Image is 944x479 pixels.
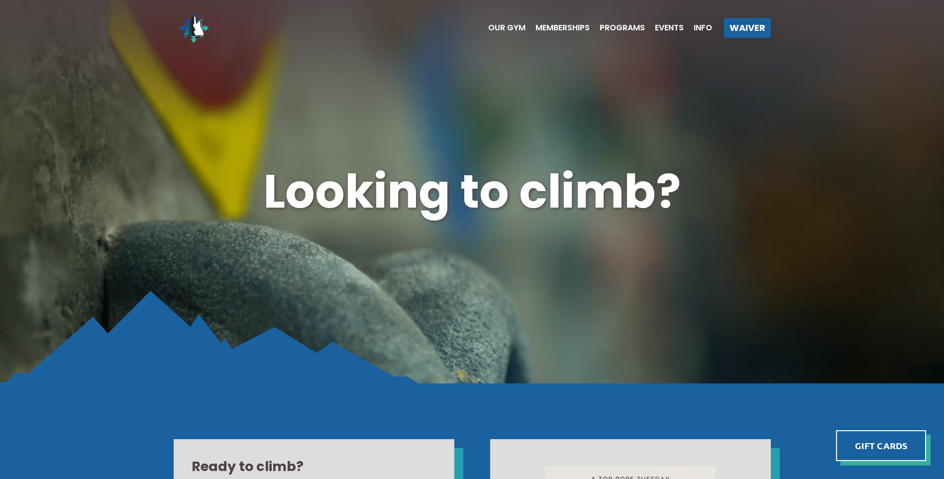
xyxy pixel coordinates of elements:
a: Waiver [724,18,771,38]
a: Events [645,24,684,32]
a: Our Gym [478,24,525,32]
a: Programs [590,24,645,32]
span: Our Gym [488,24,525,32]
h1: Looking to climb? [174,159,771,224]
img: North Wall Logo [174,8,213,48]
span: Memberships [535,24,590,32]
h2: Ready to climb? [192,457,436,476]
span: Programs [600,24,645,32]
a: Memberships [525,24,590,32]
span: Info [694,24,712,32]
a: Info [684,24,712,32]
span: Waiver [730,23,765,32]
span: Events [655,24,684,32]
